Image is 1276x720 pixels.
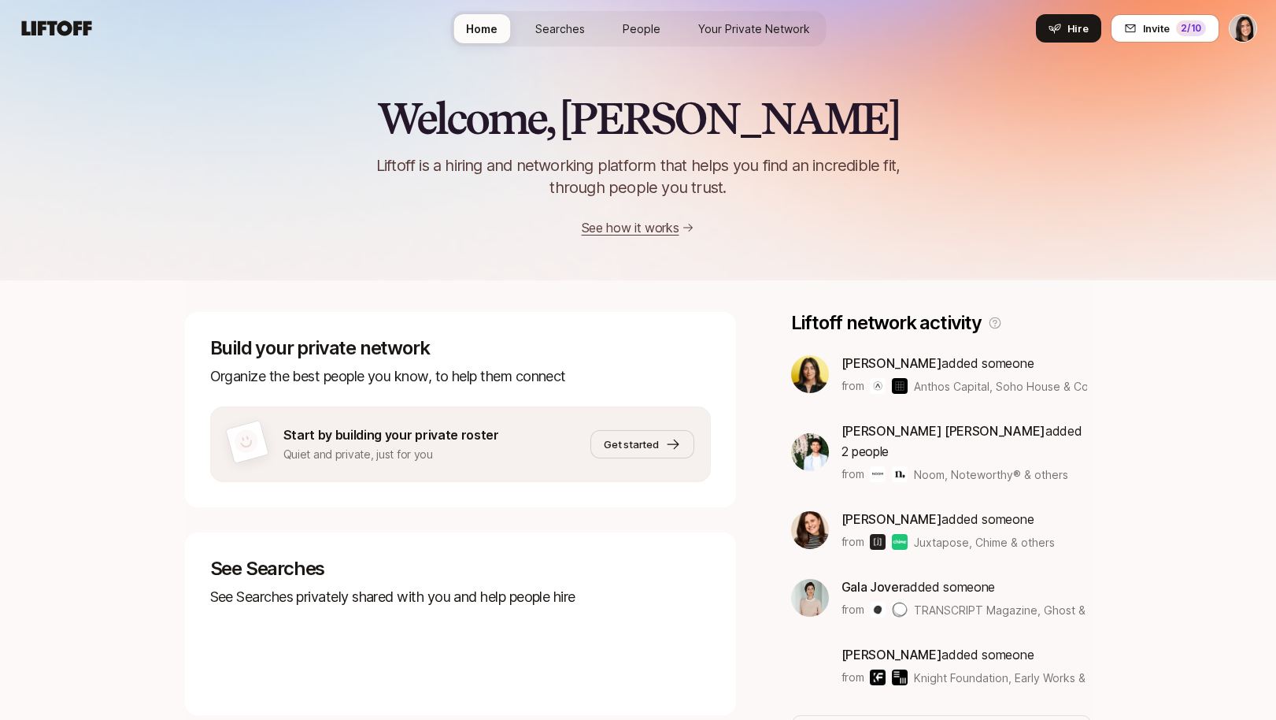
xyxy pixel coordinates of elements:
span: Hire [1067,20,1089,36]
a: Your Private Network [686,14,823,43]
span: Get started [604,436,658,452]
img: Anthos Capital [870,378,886,394]
span: Your Private Network [698,20,810,37]
img: Noom [870,466,886,482]
img: Eleanor Morgan [1230,15,1256,42]
img: Juxtapose [870,534,886,550]
p: from [841,533,864,551]
img: 14c26f81_4384_478d_b376_a1ca6885b3c1.jpg [791,433,829,471]
p: added someone [841,509,1056,529]
p: See Searches [210,558,711,580]
span: [PERSON_NAME] [PERSON_NAME] [841,423,1045,439]
img: Early Works [892,670,908,685]
p: from [841,600,864,619]
p: See Searches privately shared with you and help people hire [210,586,711,608]
span: Knight Foundation, Early Works & others [914,671,1123,685]
h2: Welcome, [PERSON_NAME] [377,95,899,142]
a: Home [453,14,510,43]
img: Noteworthy® [892,466,908,482]
span: People [623,20,660,37]
p: Organize the best people you know, to help them connect [210,366,711,388]
img: Soho House & Co [892,378,908,394]
p: from [841,668,864,687]
span: Anthos Capital, Soho House & Co & others [914,380,1136,393]
p: Start by building your private roster [283,425,499,445]
button: Hire [1036,14,1101,43]
p: added someone [841,644,1088,665]
span: [PERSON_NAME] [841,511,942,527]
span: [PERSON_NAME] [841,647,942,662]
p: from [841,465,864,484]
img: Chime [892,534,908,550]
img: ACg8ocKhcGRvChYzWN2dihFRyxedT7mU-5ndcsMXykEoNcm4V62MVdan=s160-c [791,579,829,617]
span: Juxtapose, Chime & others [914,534,1055,551]
p: from [841,377,864,395]
p: added someone [841,577,1088,597]
button: Eleanor Morgan [1229,14,1257,43]
span: Invite [1143,20,1170,36]
p: added 2 people [841,421,1092,462]
p: added someone [841,353,1088,373]
img: TRANSCRIPT Magazine [870,602,886,618]
img: Ghost [892,602,908,618]
img: default-avatar.svg [231,427,261,456]
span: Home [466,20,497,37]
button: Invite2/10 [1111,14,1219,43]
img: f4a257f3_e39d_4cdb_8942_0ec2bc106b05.jpg [791,511,829,549]
p: Build your private network [210,337,711,359]
button: Get started [590,430,693,458]
span: [PERSON_NAME] [841,355,942,371]
p: Quiet and private, just for you [283,445,499,464]
span: Searches [535,20,585,37]
div: 2 /10 [1176,20,1206,36]
a: People [610,14,673,43]
span: Noom, Noteworthy® & others [914,466,1068,483]
img: Knight Foundation [870,670,886,685]
p: Liftoff is a hiring and networking platform that helps you find an incredible fit, through people... [357,154,920,199]
img: dc9a4624_5136_443e_b003_f78d74dec5e3.jpg [791,355,829,393]
a: See how it works [582,220,679,236]
span: TRANSCRIPT Magazine, Ghost & others [914,603,1123,617]
span: Gala Jover [841,579,904,595]
a: Searches [523,14,597,43]
p: Liftoff network activity [791,312,982,334]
